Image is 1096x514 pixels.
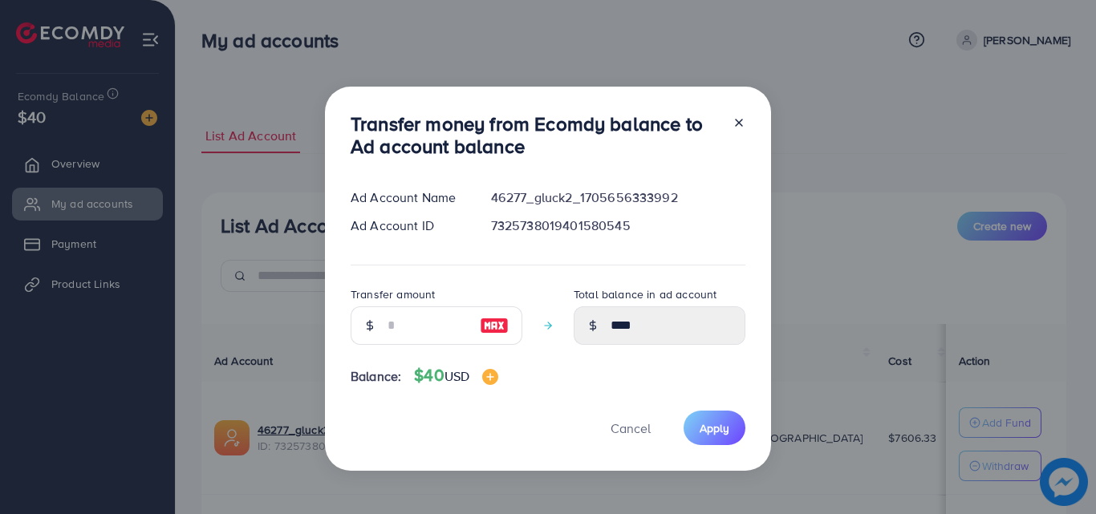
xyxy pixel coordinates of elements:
span: Balance: [351,367,401,386]
label: Total balance in ad account [574,286,716,302]
button: Cancel [591,411,671,445]
label: Transfer amount [351,286,435,302]
span: USD [444,367,469,385]
span: Apply [700,420,729,436]
h4: $40 [414,366,498,386]
span: Cancel [611,419,651,437]
div: 46277_gluck2_1705656333992 [478,188,758,207]
h3: Transfer money from Ecomdy balance to Ad account balance [351,112,720,159]
img: image [482,369,498,385]
div: Ad Account ID [338,217,478,235]
button: Apply [684,411,745,445]
div: Ad Account Name [338,188,478,207]
img: image [480,316,509,335]
div: 7325738019401580545 [478,217,758,235]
